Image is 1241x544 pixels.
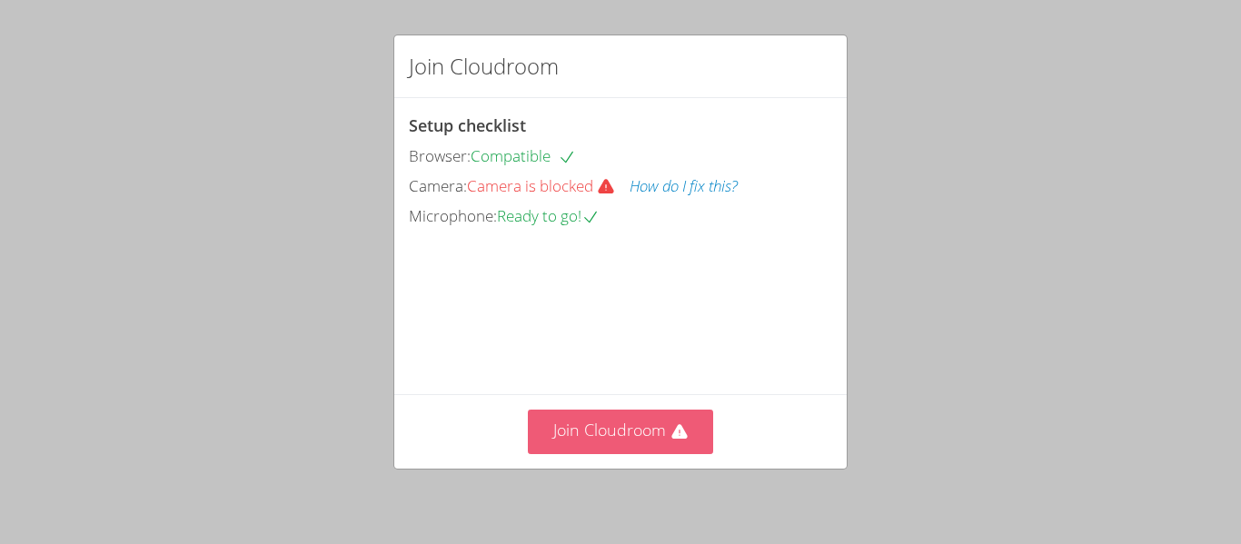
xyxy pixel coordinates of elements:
[409,50,559,83] h2: Join Cloudroom
[409,205,497,226] span: Microphone:
[497,205,600,226] span: Ready to go!
[630,173,738,200] button: How do I fix this?
[409,175,467,196] span: Camera:
[528,410,714,454] button: Join Cloudroom
[409,145,471,166] span: Browser:
[409,114,526,136] span: Setup checklist
[467,175,630,196] span: Camera is blocked
[471,145,576,166] span: Compatible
